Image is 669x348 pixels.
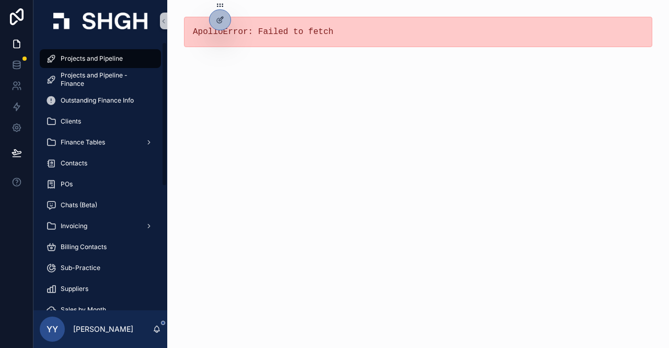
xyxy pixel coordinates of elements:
[40,279,161,298] a: Suppliers
[61,54,123,63] span: Projects and Pipeline
[40,91,161,110] a: Outstanding Finance Info
[61,96,134,105] span: Outstanding Finance Info
[40,238,161,256] a: Billing Contacts
[61,117,81,126] span: Clients
[40,112,161,131] a: Clients
[61,285,88,293] span: Suppliers
[61,138,105,147] span: Finance Tables
[40,259,161,277] a: Sub-Practice
[61,71,151,88] span: Projects and Pipeline - Finance
[61,306,106,314] span: Sales by Month
[193,26,643,38] pre: ApolloError: Failed to fetch
[61,222,87,230] span: Invoicing
[47,323,58,335] span: YY
[40,133,161,152] a: Finance Tables
[40,175,161,194] a: POs
[33,42,167,310] div: scrollable content
[40,196,161,215] a: Chats (Beta)
[61,180,73,188] span: POs
[40,49,161,68] a: Projects and Pipeline
[40,70,161,89] a: Projects and Pipeline - Finance
[61,264,100,272] span: Sub-Practice
[73,324,133,334] p: [PERSON_NAME]
[40,217,161,235] a: Invoicing
[61,201,97,209] span: Chats (Beta)
[53,13,147,29] img: App logo
[61,243,107,251] span: Billing Contacts
[61,159,87,167] span: Contacts
[40,300,161,319] a: Sales by Month
[40,154,161,173] a: Contacts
